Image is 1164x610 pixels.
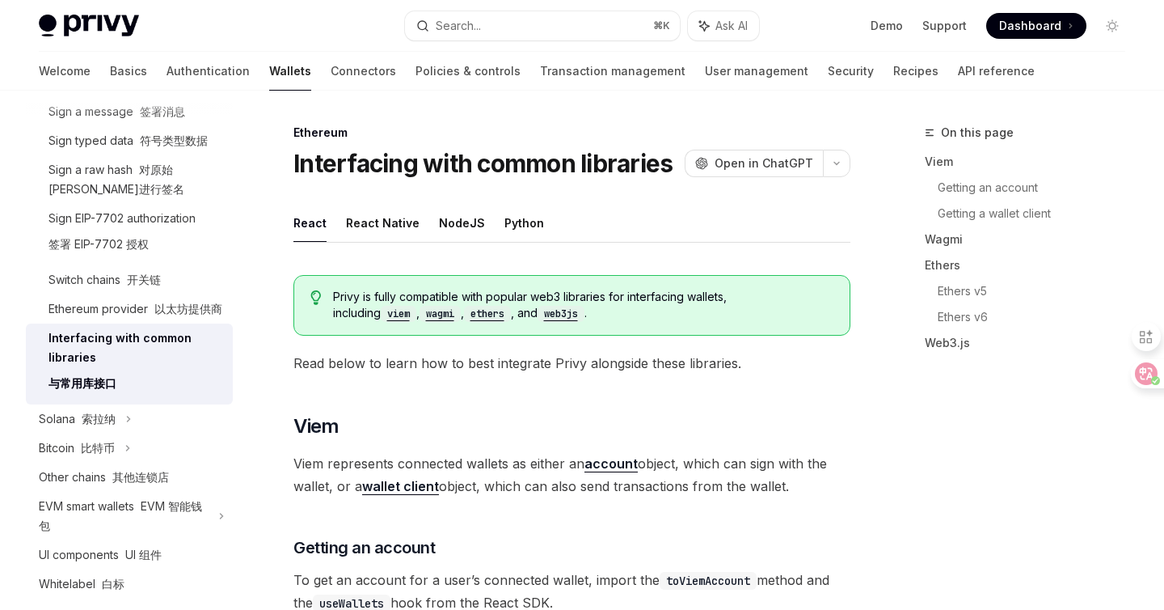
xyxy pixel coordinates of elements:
a: Sign a raw hash 对原始[PERSON_NAME]进行签名 [26,155,233,204]
font: 白标 [102,577,124,591]
div: Ethereum provider [48,299,222,319]
font: 比特币 [81,441,115,455]
a: Sign typed data 符号类型数据 [26,126,233,155]
span: Viem [293,413,339,439]
span: ⌘ K [653,19,670,32]
font: 开关链 [127,273,161,286]
a: Getting a wallet client [938,201,1138,227]
code: wagmi [420,306,461,322]
font: 符号类型数据 [140,133,208,147]
a: Ethers v5 [938,278,1138,304]
a: Basics [110,52,147,91]
a: Viem [925,149,1138,175]
a: Web3.js [925,330,1138,356]
div: Sign a raw hash [48,160,223,199]
span: Dashboard [999,18,1061,34]
strong: wallet client [362,478,439,494]
font: UI 组件 [125,548,162,561]
img: light logo [39,15,139,37]
a: Authentication [167,52,250,91]
button: Ask AI [688,11,759,40]
a: Transaction management [540,52,685,91]
a: wallet client [362,478,439,495]
a: Ethers [925,252,1138,278]
div: Ethereum [293,125,850,141]
button: React [293,204,327,242]
a: UI components UI 组件 [26,540,233,570]
button: NodeJS [439,204,485,242]
a: Connectors [331,52,396,91]
a: API reference [958,52,1035,91]
a: Sign EIP-7702 authorization签署 EIP-7702 授权 [26,204,233,265]
a: Dashboard [986,13,1086,39]
button: Toggle dark mode [1099,13,1125,39]
div: Solana [39,409,116,429]
a: ethers [464,306,511,320]
font: 其他连锁店 [112,470,169,484]
div: Bitcoin [39,438,115,458]
a: Welcome [39,52,91,91]
div: Interfacing with common libraries [48,328,223,400]
span: Open in ChatGPT [715,155,813,172]
a: viem [381,306,416,320]
font: 签署 EIP-7702 授权 [48,237,149,251]
span: Viem represents connected wallets as either an object, which can sign with the wallet, or a objec... [293,452,850,498]
div: Sign typed data [48,131,208,150]
button: Open in ChatGPT [685,150,823,177]
a: Interfacing with common libraries与常用库接口 [26,324,233,405]
code: toViemAccount [660,572,757,590]
a: Security [828,52,874,91]
a: web3js [538,306,584,320]
a: Getting an account [938,175,1138,201]
div: Whitelabel [39,574,124,594]
span: Read below to learn how to best integrate Privy alongside these libraries. [293,352,850,375]
div: UI components [39,545,162,565]
div: Other chains [39,468,169,487]
code: ethers [464,306,511,322]
button: Python [504,204,544,242]
span: Getting an account [293,536,435,559]
font: 与常用库接口 [48,376,116,390]
font: 索拉纳 [82,412,116,426]
a: Policies & controls [415,52,521,91]
a: Wagmi [925,227,1138,252]
code: web3js [538,306,584,322]
font: 以太坊提供商 [154,302,222,316]
a: Support [922,18,967,34]
button: React Native [346,204,420,242]
a: Ethereum provider 以太坊提供商 [26,294,233,324]
strong: account [584,455,638,472]
a: Recipes [893,52,938,91]
div: Search... [436,16,481,36]
a: Whitelabel 白标 [26,570,233,599]
span: Privy is fully compatible with popular web3 libraries for interfacing wallets, including , , , and . [333,289,833,322]
a: User management [705,52,808,91]
code: viem [381,306,416,322]
a: Switch chains 开关链 [26,265,233,294]
div: Sign EIP-7702 authorization [48,209,196,261]
a: Ethers v6 [938,304,1138,330]
span: Ask AI [715,18,748,34]
div: EVM smart wallets [39,497,209,536]
a: Other chains 其他连锁店 [26,463,233,492]
svg: Tip [310,290,322,305]
a: Demo [871,18,903,34]
div: Switch chains [48,270,161,290]
a: Wallets [269,52,311,91]
h1: Interfacing with common libraries [293,149,673,178]
span: On this page [941,123,1014,142]
a: account [584,455,638,472]
button: Search...⌘K [405,11,679,40]
a: wagmi [420,306,461,320]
